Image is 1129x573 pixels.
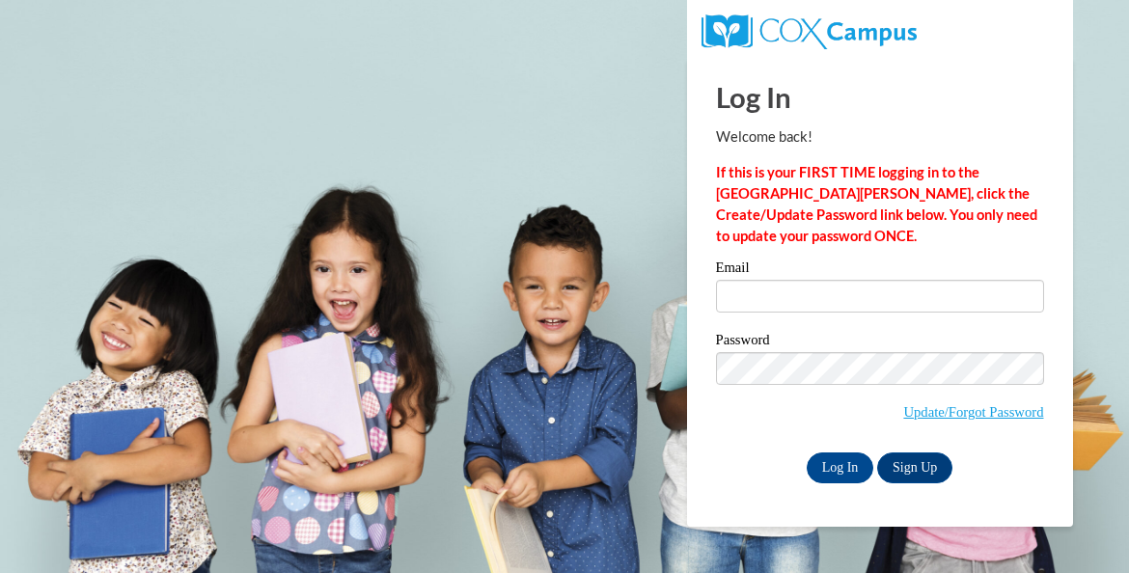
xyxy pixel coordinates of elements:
[702,14,917,49] img: COX Campus
[716,333,1044,352] label: Password
[877,452,952,483] a: Sign Up
[702,22,917,39] a: COX Campus
[716,164,1037,244] strong: If this is your FIRST TIME logging in to the [GEOGRAPHIC_DATA][PERSON_NAME], click the Create/Upd...
[903,404,1043,420] a: Update/Forgot Password
[716,260,1044,280] label: Email
[807,452,874,483] input: Log In
[716,126,1044,148] p: Welcome back!
[716,77,1044,117] h1: Log In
